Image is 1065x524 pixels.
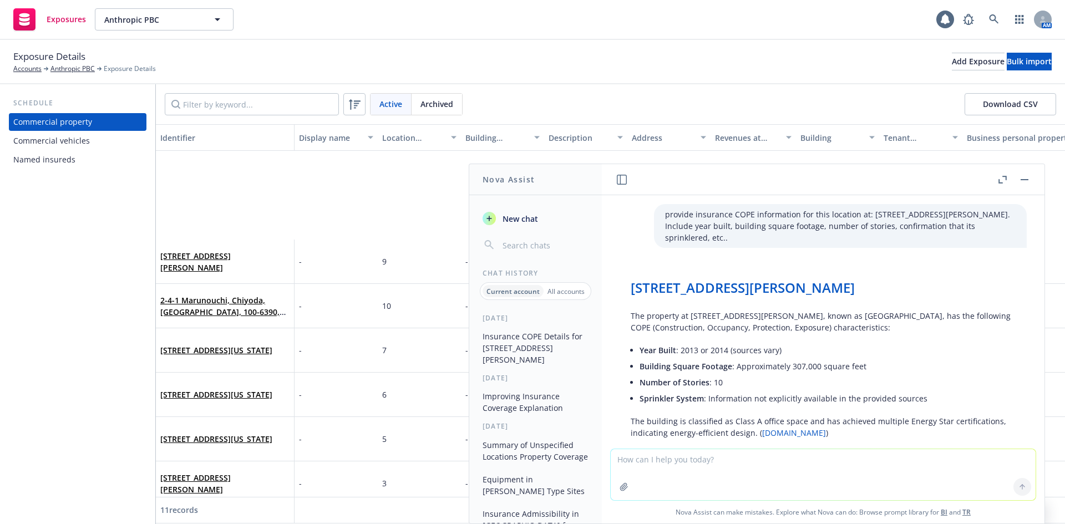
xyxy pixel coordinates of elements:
[160,434,272,444] a: [STREET_ADDRESS][US_STATE]
[800,132,863,144] div: Building
[465,301,468,311] span: -
[165,93,339,115] input: Filter by keyword...
[962,507,971,517] a: TR
[13,132,90,150] div: Commercial vehicles
[640,361,732,372] span: Building Square Footage
[299,477,302,489] span: -
[160,251,231,273] a: [STREET_ADDRESS][PERSON_NAME]
[47,15,86,24] span: Exposures
[640,345,676,355] span: Year Built
[160,389,272,400] span: [STREET_ADDRESS][US_STATE]
[478,470,593,500] button: Equipment in [PERSON_NAME] Type Sites
[632,132,694,144] div: Address
[884,132,946,144] div: Tenant improvements
[478,387,593,417] button: Improving Insurance Coverage Explanation
[160,250,290,273] span: [STREET_ADDRESS][PERSON_NAME]
[50,64,95,74] a: Anthropic PBC
[879,124,962,151] button: Tenant improvements
[640,393,704,404] span: Sprinkler System
[483,174,535,185] h1: Nova Assist
[762,428,826,438] a: [DOMAIN_NAME]
[104,14,200,26] span: Anthropic PBC
[465,434,468,444] span: -
[478,208,593,228] button: New chat
[379,98,402,110] span: Active
[1007,53,1052,70] button: Bulk import
[299,344,302,356] span: -
[160,505,198,515] span: 11 records
[9,113,146,131] a: Commercial property
[640,390,1016,406] li: : Information not explicitly available in the provided sources
[382,256,387,267] span: 9
[465,345,468,355] span: -
[500,213,538,225] span: New chat
[715,132,779,144] div: Revenues at location
[160,433,272,445] span: [STREET_ADDRESS][US_STATE]
[469,373,602,383] div: [DATE]
[156,124,295,151] button: Identifier
[640,342,1016,358] li: : 2013 or 2014 (sources vary)
[9,4,90,35] a: Exposures
[160,345,272,355] a: [STREET_ADDRESS][US_STATE]
[382,301,391,311] span: 10
[95,8,234,30] button: Anthropic PBC
[382,478,387,489] span: 3
[711,124,796,151] button: Revenues at location
[13,113,92,131] div: Commercial property
[606,501,1040,523] span: Nova Assist can make mistakes. Explore what Nova can do: Browse prompt library for and
[469,313,602,323] div: [DATE]
[160,472,231,495] a: [STREET_ADDRESS][PERSON_NAME]
[486,287,540,296] p: Current account
[299,256,302,267] span: -
[160,295,280,329] a: 2-4-1 Marunouchi, Chiyoda, [GEOGRAPHIC_DATA], 100-6390, JPN
[665,208,1016,243] p: provide insurance COPE information for this location at: [STREET_ADDRESS][PERSON_NAME]. Include y...
[13,151,75,169] div: Named insureds
[104,64,156,74] span: Exposure Details
[631,447,1016,471] p: For detailed information regarding the sprinkler system and other specific protection features, i...
[941,507,947,517] a: BI
[461,124,544,151] button: Building number
[160,389,272,400] a: [STREET_ADDRESS][US_STATE]
[160,294,290,318] span: 2-4-1 Marunouchi, Chiyoda, [GEOGRAPHIC_DATA], 100-6390, JPN
[160,132,290,144] div: Identifier
[631,310,1016,333] p: The property at [STREET_ADDRESS][PERSON_NAME], known as [GEOGRAPHIC_DATA], has the following COPE...
[796,124,879,151] button: Building
[299,132,361,144] div: Display name
[631,415,1016,439] p: The building is classified as Class A office space and has achieved multiple Energy Star certific...
[627,124,711,151] button: Address
[469,268,602,278] div: Chat History
[500,237,589,253] input: Search chats
[160,472,290,495] span: [STREET_ADDRESS][PERSON_NAME]
[478,327,593,369] button: Insurance COPE Details for [STREET_ADDRESS][PERSON_NAME]
[13,64,42,74] a: Accounts
[465,389,468,400] span: -
[299,300,302,312] span: -
[965,93,1056,115] button: Download CSV
[382,132,444,144] div: Location number
[640,358,1016,374] li: : Approximately 307,000 square feet
[9,151,146,169] a: Named insureds
[549,132,611,144] div: Description
[465,132,528,144] div: Building number
[420,98,453,110] span: Archived
[544,124,627,151] button: Description
[382,345,387,355] span: 7
[465,478,468,489] span: -
[13,49,85,64] span: Exposure Details
[299,433,302,445] span: -
[640,374,1016,390] li: : 10
[983,8,1005,30] a: Search
[378,124,461,151] button: Location number
[547,287,585,296] p: All accounts
[478,436,593,466] button: Summary of Unspecified Locations Property Coverage
[299,389,302,400] span: -
[465,256,468,267] span: -
[1008,8,1031,30] a: Switch app
[957,8,980,30] a: Report a Bug
[382,389,387,400] span: 6
[9,98,146,109] div: Schedule
[952,53,1005,70] button: Add Exposure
